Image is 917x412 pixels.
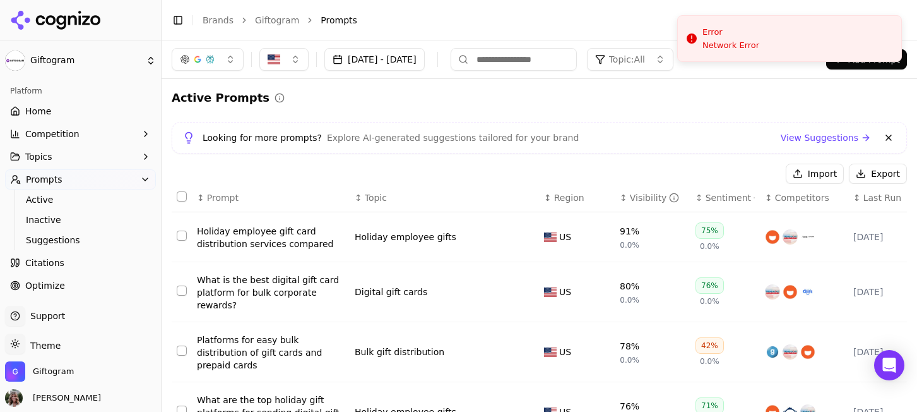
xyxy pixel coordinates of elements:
a: Platforms for easy bulk distribution of gift cards and prepaid cards [197,334,345,372]
span: Explore AI-generated suggestions tailored for your brand [327,131,579,144]
span: Competition [25,128,80,140]
span: Prompts [321,14,357,27]
div: Sentiment [706,191,755,204]
img: US flag [544,348,557,357]
span: 0.0% [700,356,719,367]
span: 0.0% [700,241,719,251]
img: US flag [544,288,557,297]
div: 75% [695,222,724,239]
span: Suggestions [26,234,136,246]
img: US flag [544,233,557,242]
div: Error [702,26,759,39]
a: Active [21,191,141,209]
img: United States [268,53,280,66]
span: Topic: All [609,53,645,66]
img: Giftogram [5,51,25,71]
span: [PERSON_NAME] [28,392,101,404]
span: 0.0% [620,240,639,250]
span: 0.0% [620,355,639,365]
h2: Active Prompts [172,89,269,107]
a: Brands [203,15,234,25]
div: ↕Last Run [853,191,913,204]
a: Holiday employee gifts [355,231,456,243]
img: Valerie Leary [5,389,23,407]
img: Giftogram [5,361,25,382]
a: Giftogram [255,14,299,27]
span: 0.0% [700,296,719,306]
span: Topic [365,191,387,204]
a: Holiday employee gift card distribution services compared [197,225,345,250]
img: tremendous [783,344,798,360]
img: tango [765,229,780,245]
span: Region [554,191,584,204]
button: Topics [5,147,156,167]
span: US [559,346,571,358]
span: Giftogram [30,55,141,66]
a: Digital gift cards [355,286,427,298]
span: Theme [25,341,61,351]
img: tango [800,344,815,360]
div: Open Intercom Messenger [874,350,904,380]
a: Suggestions [21,231,141,249]
th: Region [539,184,615,212]
span: Competitors [775,191,829,204]
button: Select row 3 [177,346,187,356]
a: Bulk gift distribution [355,346,444,358]
th: Topic [350,184,539,212]
span: Optimize [25,279,65,292]
div: ↕Region [544,191,610,204]
img: tremendous [765,284,780,300]
span: Last Run [863,191,901,204]
button: Select row 1 [177,231,187,241]
nav: breadcrumb [203,14,882,27]
span: US [559,231,571,243]
img: blackhawk network [800,229,815,245]
button: ReportsBETA [5,298,156,318]
div: [DATE] [853,231,913,243]
div: [DATE] [853,346,913,358]
div: [DATE] [853,286,913,298]
div: ↕Competitors [765,191,843,204]
div: ↕Prompt [197,191,345,204]
span: Active [26,193,136,206]
img: xoxoday [800,284,815,300]
th: Competitors [760,184,848,212]
span: Prompts [26,173,62,186]
span: Prompt [207,191,239,204]
a: Home [5,101,156,121]
div: 42% [695,337,724,354]
a: Inactive [21,211,141,229]
button: Select all rows [177,191,187,202]
span: Giftogram [33,366,74,377]
div: ↕Sentiment [695,191,755,204]
div: Platform [5,81,156,101]
div: 80% [620,280,639,293]
div: Network Error [702,40,759,51]
button: Dismiss banner [881,130,896,145]
span: US [559,286,571,298]
a: View Suggestions [781,131,871,144]
span: Looking for more prompts? [203,131,322,144]
div: Visibility [630,191,680,204]
th: Prompt [192,184,350,212]
th: sentiment [690,184,760,212]
span: Inactive [26,214,136,226]
button: Open user button [5,389,101,407]
div: 76% [695,277,724,294]
div: ↕Visibility [620,191,685,204]
img: tango [783,284,798,300]
div: 78% [620,340,639,353]
a: What is the best digital gift card platform for bulk corporate rewards? [197,274,345,312]
span: Support [25,310,65,322]
img: giftbit [765,344,780,360]
button: [DATE] - [DATE] [324,48,425,71]
a: Citations [5,253,156,273]
th: brandMentionRate [615,184,690,212]
div: ↕Topic [355,191,534,204]
button: Prompts [5,169,156,190]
